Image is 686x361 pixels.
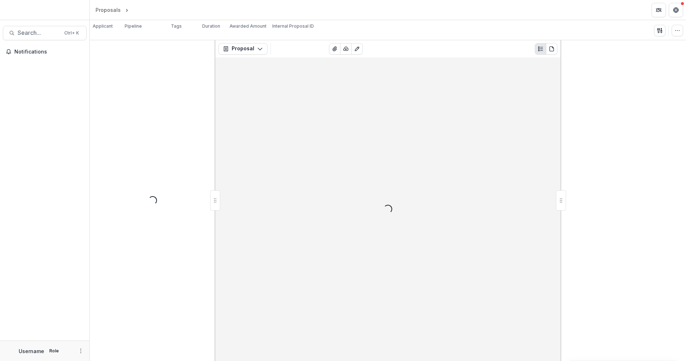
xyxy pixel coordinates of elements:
button: Notifications [3,46,87,57]
button: Search... [3,26,87,40]
button: Proposal [218,43,268,55]
p: Applicant [93,23,113,29]
p: Internal Proposal ID [272,23,314,29]
span: Notifications [14,49,84,55]
p: Pipeline [125,23,142,29]
div: Ctrl + K [63,29,80,37]
button: View Attached Files [329,43,340,55]
p: Awarded Amount [230,23,266,29]
a: Proposals [93,5,124,15]
p: Role [47,348,61,354]
button: PDF view [546,43,557,55]
button: Partners [652,3,666,17]
p: Tags [171,23,182,29]
button: Get Help [669,3,683,17]
button: More [77,347,85,355]
div: Proposals [96,6,121,14]
button: Plaintext view [535,43,546,55]
button: Edit as form [351,43,363,55]
span: Search... [18,29,60,36]
nav: breadcrumb [93,5,161,15]
p: Duration [202,23,220,29]
p: Username [19,347,44,355]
